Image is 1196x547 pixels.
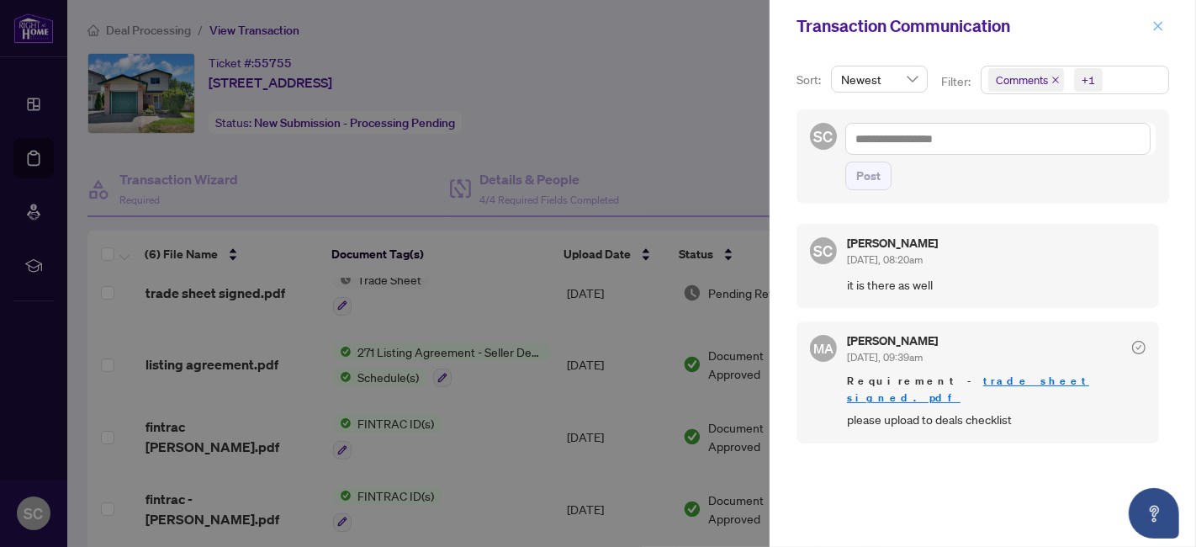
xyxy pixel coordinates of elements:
[814,125,833,148] span: SC
[796,71,824,89] p: Sort:
[796,13,1147,39] div: Transaction Communication
[1132,341,1146,354] span: check-circle
[845,162,892,190] button: Post
[847,237,938,249] h5: [PERSON_NAME]
[814,239,833,263] span: SC
[847,253,923,266] span: [DATE], 08:20am
[988,68,1064,92] span: Comments
[847,410,1146,429] span: please upload to deals checklist
[1051,76,1060,84] span: close
[1129,488,1179,539] button: Open asap
[1152,20,1164,32] span: close
[813,338,833,358] span: MA
[847,373,1146,406] span: Requirement -
[841,66,918,92] span: Newest
[941,72,973,91] p: Filter:
[847,351,923,364] span: [DATE], 09:39am
[847,275,1146,295] span: it is there as well
[1082,72,1095,88] div: +1
[847,335,938,347] h5: [PERSON_NAME]
[996,72,1048,88] span: Comments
